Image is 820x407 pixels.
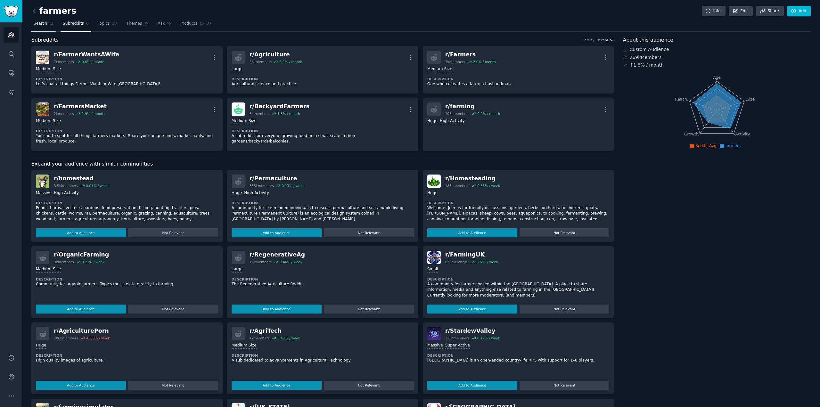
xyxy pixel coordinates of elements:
[684,132,698,136] tspan: Growth
[445,260,468,264] div: 878 members
[54,111,74,116] div: 2k members
[61,19,91,32] a: Subreddits6
[427,118,438,124] div: Huge
[277,111,300,116] div: 1.8 % / month
[244,190,269,196] div: High Activity
[54,183,78,188] div: 3.5M members
[427,201,610,205] dt: Description
[445,60,465,64] div: 3k members
[520,305,610,313] button: Not Relevant
[36,102,49,116] img: FarmersMarket
[82,60,104,64] div: 0.6 % / month
[155,19,174,32] a: Ask
[445,111,470,116] div: 195k members
[54,190,79,196] div: High Activity
[250,111,270,116] div: 6k members
[445,336,470,340] div: 3.0M members
[250,102,309,110] div: r/ BackyardFarmers
[324,305,414,313] button: Not Relevant
[440,118,465,124] div: High Activity
[427,251,441,264] img: FarmingUK
[31,6,76,16] h2: farmers
[178,19,214,32] a: Products37
[127,21,142,27] span: Themes
[473,60,496,64] div: 2.0 % / month
[54,175,109,183] div: r/ homestead
[427,77,610,81] dt: Description
[232,205,414,222] p: A community for like-minded individuals to discuss permaculture and sustainable living. Permacult...
[445,327,500,335] div: r/ StardewValley
[423,46,614,94] a: r/Farmers3kmembers2.0% / monthMedium SizeDescriptionOne who cultivates a farm; a husbandman
[427,358,610,363] p: [GEOGRAPHIC_DATA] is an open-ended country-life RPG with support for 1–8 players.
[250,251,305,259] div: r/ RegenerativeAg
[36,381,126,390] button: Add to Audience
[445,51,496,59] div: r/ Farmers
[232,133,414,144] p: A subreddit for everyone growing food on a small-scale in their gardens/backyards/balconies.
[95,19,119,32] a: Topics37
[31,98,223,151] a: FarmersMarketr/FarmersMarket2kmembers1.9% / monthMedium SizeDescriptionYour go-to spot for all th...
[427,190,438,196] div: Huge
[250,175,305,183] div: r/ Permaculture
[597,38,608,42] span: Recent
[445,251,498,259] div: r/ FarmingUK
[36,118,61,124] div: Medium Size
[86,336,110,340] div: -0.03 % / week
[250,183,274,188] div: 335k members
[623,54,811,61] div: 269k Members
[232,81,414,87] p: Agricultural science and practice
[36,175,49,188] img: homestead
[427,343,443,349] div: Massive
[36,277,218,281] dt: Description
[124,19,151,32] a: Themes
[427,81,610,87] p: One who cultivates a farm; a husbandman
[427,281,610,298] p: A community for farmers based within the [GEOGRAPHIC_DATA]. A place to share information, media a...
[36,51,49,64] img: FarmerWantsAWife
[4,6,19,17] img: GummySearch logo
[232,381,322,390] button: Add to Audience
[427,381,517,390] button: Add to Audience
[112,21,118,27] span: 37
[82,111,104,116] div: 1.9 % / month
[36,81,218,87] p: Let's chat all things Farmer Wants A Wife [GEOGRAPHIC_DATA]!
[747,97,755,101] tspan: Size
[277,336,300,340] div: 0.47 % / week
[82,260,104,264] div: 0.21 % / week
[31,46,223,94] a: FarmerWantsAWifer/FarmerWantsAWife7kmembers0.6% / monthMedium SizeDescriptionLet's chat all thing...
[36,133,218,144] p: Your go-to spot for all things farmers markets! Share your unique finds, market hauls, and fresh,...
[36,281,218,287] p: Community for organic farmers. Topics must relate directly to farming
[36,305,126,313] button: Add to Audience
[713,75,721,80] tspan: Age
[128,228,218,237] button: Not Relevant
[427,277,610,281] dt: Description
[36,205,218,222] p: Ponds, barns, livestock, gardens, food preservation, fishing, hunting, tractors, pigs, chickens, ...
[729,6,753,17] a: Edit
[36,129,218,133] dt: Description
[726,143,741,148] span: farmers
[477,183,500,188] div: 0.35 % / week
[54,336,78,340] div: 286k members
[280,260,302,264] div: 0.44 % / week
[36,358,218,363] p: High quality images of agriculture.
[232,266,242,273] div: Large
[54,251,109,259] div: r/ OrganicFarming
[36,201,218,205] dt: Description
[54,327,110,335] div: r/ AgriculturePorn
[206,21,212,27] span: 37
[445,175,500,183] div: r/ Homesteading
[475,260,498,264] div: 0.92 % / week
[232,281,414,287] p: The Regenerative Agriculture Reddit
[477,336,500,340] div: 0.17 % / week
[128,381,218,390] button: Not Relevant
[36,228,126,237] button: Add to Audience
[232,129,414,133] dt: Description
[232,353,414,358] dt: Description
[36,77,218,81] dt: Description
[54,102,107,110] div: r/ FarmersMarket
[232,66,242,72] div: Large
[232,358,414,363] p: A sub dedicated to advancements in Agricultural Technology
[36,266,61,273] div: Medium Size
[31,36,59,44] span: Subreddits
[427,66,452,72] div: Medium Size
[630,62,664,69] div: ↑ 1.8 % / month
[623,46,811,53] div: Custom Audience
